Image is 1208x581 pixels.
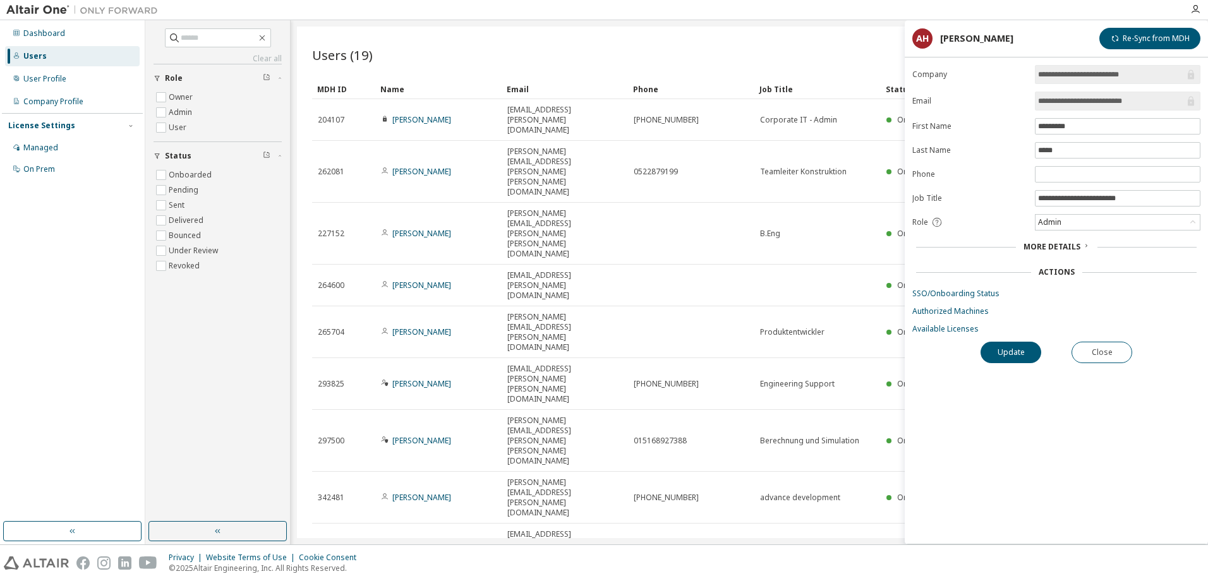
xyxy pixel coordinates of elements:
a: Authorized Machines [912,306,1200,316]
label: Admin [169,105,195,120]
span: Role [165,73,183,83]
span: [PERSON_NAME][EMAIL_ADDRESS][PERSON_NAME][PERSON_NAME][DOMAIN_NAME] [507,208,622,259]
button: Re-Sync from MDH [1099,28,1200,49]
div: Cookie Consent [299,553,364,563]
span: 015168927388 [634,436,687,446]
div: Company Profile [23,97,83,107]
div: Actions [1039,267,1075,277]
a: [PERSON_NAME] [392,326,451,337]
span: 297500 [318,436,344,446]
a: [PERSON_NAME] [392,166,451,177]
span: [PHONE_NUMBER] [634,115,699,125]
label: Last Name [912,145,1027,155]
button: Role [154,64,282,92]
span: [PHONE_NUMBER] [634,379,699,389]
span: Engineering Support [760,379,835,389]
span: advance development [760,493,840,503]
label: User [169,120,189,135]
a: [PERSON_NAME] [392,435,451,446]
div: Dashboard [23,28,65,39]
div: Website Terms of Use [206,553,299,563]
span: [EMAIL_ADDRESS][PERSON_NAME][PERSON_NAME][DOMAIN_NAME] [507,529,622,570]
span: Onboarded [897,166,940,177]
label: Bounced [169,228,203,243]
a: Available Licenses [912,324,1200,334]
label: Owner [169,90,195,105]
span: 262081 [318,167,344,177]
span: 0522879199 [634,167,678,177]
a: Clear all [154,54,282,64]
span: [PERSON_NAME][EMAIL_ADDRESS][PERSON_NAME][PERSON_NAME][DOMAIN_NAME] [507,416,622,466]
div: Job Title [759,79,876,99]
div: Admin [1036,215,1200,230]
span: 204107 [318,115,344,125]
a: [PERSON_NAME] [392,492,451,503]
p: © 2025 Altair Engineering, Inc. All Rights Reserved. [169,563,364,573]
div: Managed [23,143,58,153]
span: [PERSON_NAME][EMAIL_ADDRESS][PERSON_NAME][PERSON_NAME][DOMAIN_NAME] [507,147,622,197]
span: Onboarded [897,492,940,503]
div: AH [912,28,933,49]
img: linkedin.svg [118,556,131,570]
img: instagram.svg [97,556,111,570]
span: 264600 [318,280,344,290]
span: 342481 [318,493,344,503]
a: SSO/Onboarding Status [912,289,1200,299]
button: Close [1072,342,1132,363]
div: Admin [1036,215,1063,229]
label: Sent [169,198,187,213]
a: [PERSON_NAME] [392,378,451,389]
div: Name [380,79,497,99]
span: 227152 [318,229,344,239]
div: Status [886,79,1121,99]
span: Corporate IT - Admin [760,115,837,125]
label: Pending [169,183,201,198]
label: Delivered [169,213,206,228]
div: On Prem [23,164,55,174]
div: Privacy [169,553,206,563]
span: Produktentwickler [760,327,824,337]
label: Email [912,96,1027,106]
div: Users [23,51,47,61]
span: [EMAIL_ADDRESS][PERSON_NAME][DOMAIN_NAME] [507,270,622,301]
span: [PERSON_NAME][EMAIL_ADDRESS][PERSON_NAME][DOMAIN_NAME] [507,477,622,518]
span: Status [165,151,191,161]
span: Users (19) [312,46,373,64]
span: Berechnung und Simulation [760,436,859,446]
img: Altair One [6,4,164,16]
label: Phone [912,169,1027,179]
span: Onboarded [897,280,940,290]
div: License Settings [8,121,75,131]
span: Teamleiter Konstruktion [760,167,847,177]
img: youtube.svg [139,556,157,570]
label: Onboarded [169,167,214,183]
span: Onboarded [897,326,940,337]
div: Phone [633,79,749,99]
span: Onboarded [897,228,940,239]
a: [PERSON_NAME] [392,228,451,239]
div: User Profile [23,74,66,84]
img: facebook.svg [76,556,90,570]
label: Job Title [912,193,1027,203]
span: B.Eng [760,229,780,239]
span: [EMAIL_ADDRESS][PERSON_NAME][PERSON_NAME][DOMAIN_NAME] [507,364,622,404]
a: [PERSON_NAME] [392,114,451,125]
button: Update [981,342,1041,363]
button: Status [154,142,282,170]
div: Email [507,79,623,99]
span: Role [912,217,928,227]
div: [PERSON_NAME] [940,33,1013,44]
span: Onboarded [897,435,940,446]
span: Clear filter [263,73,270,83]
img: altair_logo.svg [4,556,69,570]
label: Company [912,69,1027,80]
label: Under Review [169,243,220,258]
span: Onboarded [897,114,940,125]
label: First Name [912,121,1027,131]
span: [PERSON_NAME][EMAIL_ADDRESS][PERSON_NAME][DOMAIN_NAME] [507,312,622,352]
span: Onboarded [897,378,940,389]
span: 265704 [318,327,344,337]
span: [EMAIL_ADDRESS][PERSON_NAME][DOMAIN_NAME] [507,105,622,135]
span: Clear filter [263,151,270,161]
span: 293825 [318,379,344,389]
